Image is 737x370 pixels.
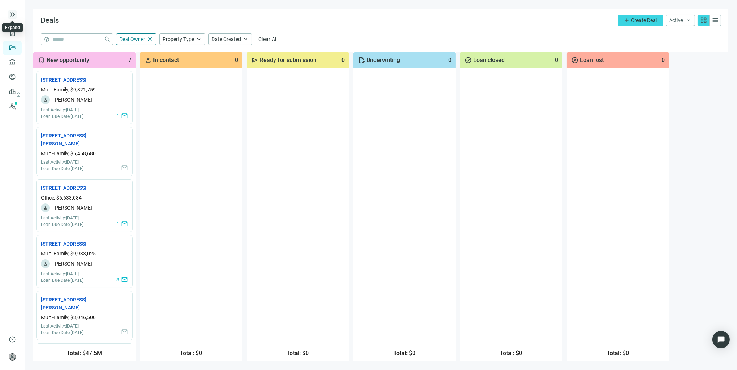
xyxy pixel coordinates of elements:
div: Loan Due Date: [DATE] [41,330,83,336]
div: Last Activity: [DATE] [41,323,83,329]
button: Clear All [255,33,281,45]
span: person [43,261,48,266]
span: close [147,36,153,42]
span: edit_document [358,57,365,64]
a: [STREET_ADDRESS] [41,184,86,192]
span: Clear All [258,36,278,42]
a: [STREET_ADDRESS] [41,240,86,248]
button: Activekeyboard_arrow_down [666,15,695,26]
div: Total: $ 0 [247,345,349,361]
div: Last Activity: [DATE] [41,271,83,277]
span: [PERSON_NAME] [53,203,92,212]
div: Multi-Family, $3,046,500 [41,314,128,320]
div: Open Intercom Messenger [712,331,730,348]
span: Deal Owner [119,36,145,42]
div: In contact [140,52,242,68]
div: Multi-Family, $9,321,759 [41,87,128,92]
span: person [43,205,48,210]
span: Active [669,17,683,23]
span: person [144,57,152,64]
div: Expand [5,25,20,30]
span: help [44,37,49,42]
span: mail [121,112,128,119]
div: Total: $ 0 [353,345,456,361]
a: [STREET_ADDRESS][PERSON_NAME] [41,296,106,312]
span: 3 [116,277,119,283]
div: Loan Due Date: [DATE] [41,222,83,227]
span: Property Type [163,36,194,42]
span: keyboard_arrow_up [242,36,249,42]
div: Loan closed [460,52,562,68]
span: 1 [116,113,119,119]
div: Underwriting [353,52,456,68]
span: person [9,353,16,361]
div: Last Activity: [DATE] [41,215,83,221]
div: Total: $ 47.5M [33,345,136,361]
span: add [624,17,630,23]
div: Total: $ 0 [567,345,669,361]
div: Loan Due Date: [DATE] [41,114,83,119]
div: Ready for submission [247,52,349,68]
span: [PERSON_NAME] [53,95,92,104]
span: 7 [128,57,131,64]
span: person [43,97,48,102]
div: Loan Due Date: [DATE] [41,166,83,172]
span: menu [712,17,719,24]
span: mail [121,220,128,227]
span: keyboard_arrow_down [686,17,692,23]
div: Total: $ 0 [460,345,562,361]
span: Create Deal [631,17,657,23]
div: Multi-Family, $9,933,025 [41,251,128,256]
span: 0 [448,57,451,64]
div: Last Activity: [DATE] [41,159,83,165]
span: mail [121,164,128,172]
div: Multi-Family, $5,458,680 [41,151,128,156]
span: help [9,336,16,343]
div: Last Activity: [DATE] [41,107,83,113]
span: check_circle [464,57,472,64]
span: 0 [341,57,345,64]
span: 0 [662,57,665,64]
span: 1 [116,221,119,227]
a: [STREET_ADDRESS] [41,76,86,84]
span: 0 [235,57,238,64]
span: Date Created [212,36,241,42]
button: keyboard_double_arrow_right [8,10,17,19]
button: addCreate Deal [618,15,663,26]
div: New opportunity [33,52,136,68]
span: 0 [555,57,558,64]
span: send [251,57,258,64]
span: bookmark [38,57,45,64]
span: keyboard_arrow_up [196,36,202,42]
span: cancel [571,57,578,64]
div: Total: $ 0 [140,345,242,361]
a: [STREET_ADDRESS][PERSON_NAME] [41,132,106,148]
span: mail [121,328,128,336]
div: Loan lost [567,52,669,68]
div: Office, $6,633,084 [41,195,128,201]
span: mail [121,276,128,283]
span: grid_view [700,17,707,24]
div: Loan Due Date: [DATE] [41,277,83,283]
span: [PERSON_NAME] [53,259,92,268]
